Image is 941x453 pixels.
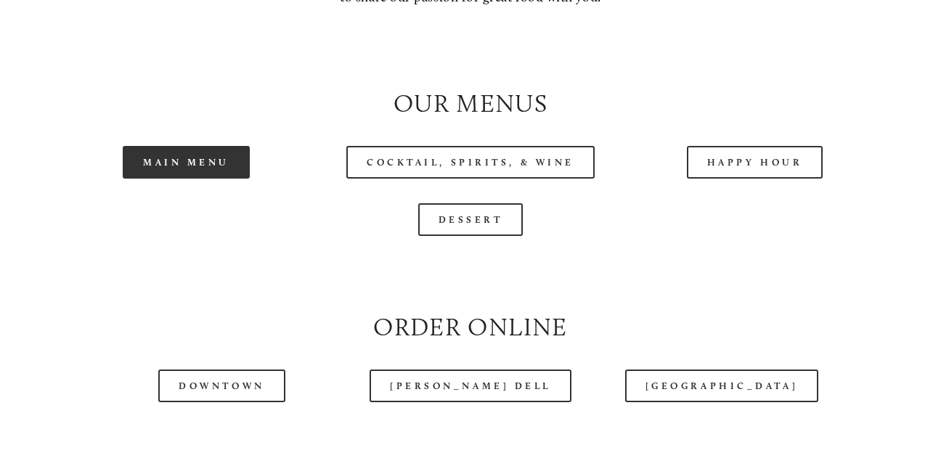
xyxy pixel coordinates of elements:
a: Main Menu [123,146,250,179]
a: [GEOGRAPHIC_DATA] [625,370,818,402]
a: Dessert [418,203,524,236]
a: Happy Hour [687,146,823,179]
h2: Order Online [57,310,885,345]
a: Downtown [158,370,285,402]
a: Cocktail, Spirits, & Wine [346,146,595,179]
a: [PERSON_NAME] Dell [370,370,571,402]
h2: Our Menus [57,86,885,121]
